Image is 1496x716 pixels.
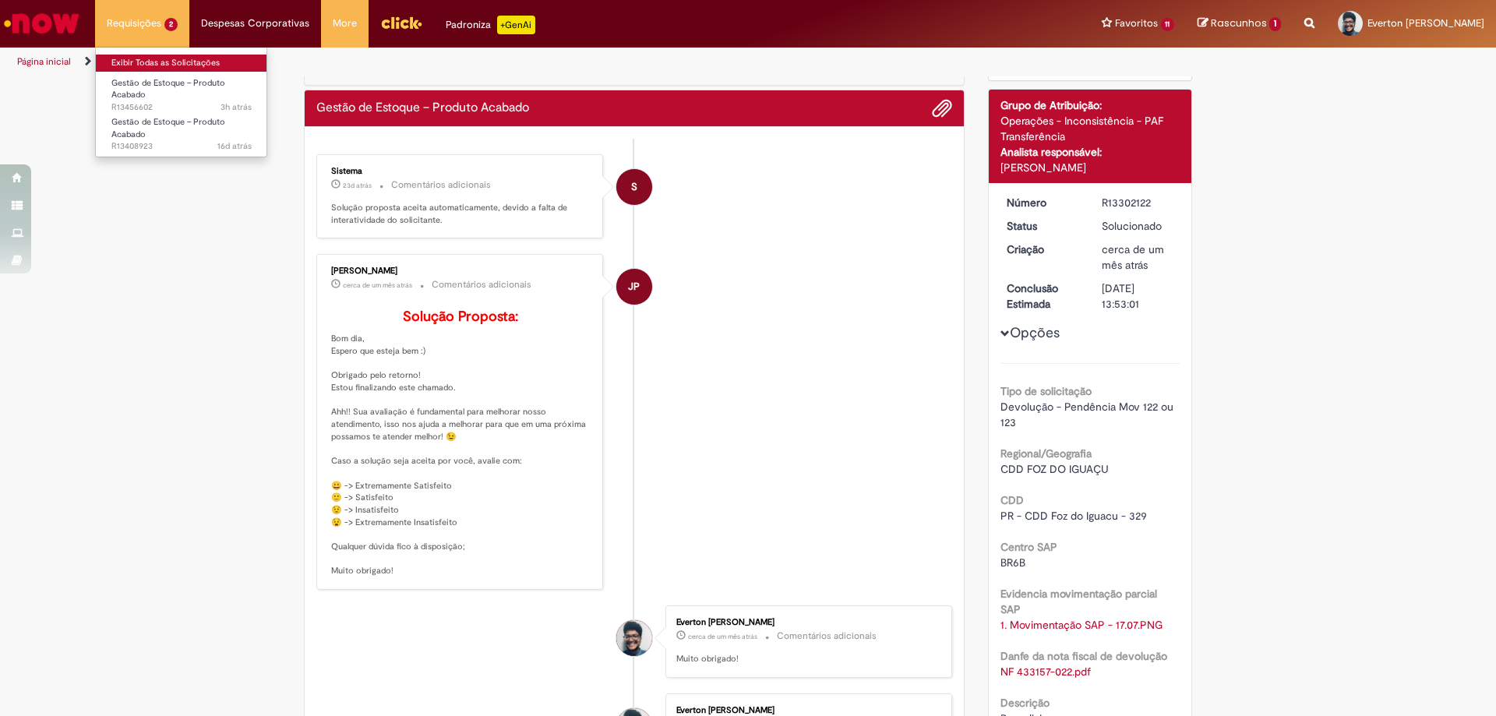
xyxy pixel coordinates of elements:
[1102,280,1174,312] div: [DATE] 13:53:01
[628,268,640,305] span: JP
[1000,493,1024,507] b: CDD
[1000,462,1109,476] span: CDD FOZ DO IGUAÇU
[1161,18,1175,31] span: 11
[111,140,252,153] span: R13408923
[201,16,309,31] span: Despesas Corporativas
[1115,16,1158,31] span: Favoritos
[616,620,652,656] div: Everton Aciole Da Silva
[107,16,161,31] span: Requisições
[1000,384,1092,398] b: Tipo de solicitação
[96,55,267,72] a: Exibir Todas as Solicitações
[111,77,225,101] span: Gestão de Estoque – Produto Acabado
[1000,540,1057,554] b: Centro SAP
[111,101,252,114] span: R13456602
[331,309,591,577] p: Bom dia, Espero que esteja bem :) Obrigado pelo retorno! Estou finalizando este chamado. Ahh!! Su...
[217,140,252,152] span: 16d atrás
[164,18,178,31] span: 2
[217,140,252,152] time: 13/08/2025 11:49:52
[221,101,252,113] span: 3h atrás
[2,8,82,39] img: ServiceNow
[333,16,357,31] span: More
[1102,195,1174,210] div: R13302122
[1000,446,1092,460] b: Regional/Geografia
[1367,16,1484,30] span: Everton [PERSON_NAME]
[343,280,412,290] time: 29/07/2025 10:44:14
[1102,242,1164,272] span: cerca de um mês atrás
[688,632,757,641] time: 23/07/2025 09:50:59
[1000,97,1180,113] div: Grupo de Atribuição:
[391,178,491,192] small: Comentários adicionais
[1102,242,1174,273] div: 17/07/2025 13:02:09
[331,266,591,276] div: [PERSON_NAME]
[1000,556,1025,570] span: BR6B
[1211,16,1267,30] span: Rascunhos
[446,16,535,34] div: Padroniza
[995,195,1091,210] dt: Número
[380,11,422,34] img: click_logo_yellow_360x200.png
[1000,649,1167,663] b: Danfe da nota fiscal de devolução
[432,278,531,291] small: Comentários adicionais
[331,167,591,176] div: Sistema
[1000,113,1180,144] div: Operações - Inconsistência - PAF Transferência
[17,55,71,68] a: Página inicial
[1102,218,1174,234] div: Solucionado
[96,75,267,108] a: Aberto R13456602 : Gestão de Estoque – Produto Acabado
[1000,400,1177,429] span: Devolução - Pendência Mov 122 ou 123
[1000,665,1091,679] a: Download de NF 433157-022.pdf
[403,308,518,326] b: Solução Proposta:
[1000,696,1050,710] b: Descrição
[676,618,936,627] div: Everton [PERSON_NAME]
[343,181,372,190] span: 23d atrás
[631,168,637,206] span: S
[96,114,267,147] a: Aberto R13408923 : Gestão de Estoque – Produto Acabado
[343,280,412,290] span: cerca de um mês atrás
[688,632,757,641] span: cerca de um mês atrás
[995,218,1091,234] dt: Status
[331,202,591,226] p: Solução proposta aceita automaticamente, devido a falta de interatividade do solicitante.
[343,181,372,190] time: 05/08/2025 17:44:14
[1000,160,1180,175] div: [PERSON_NAME]
[1000,509,1147,523] span: PR - CDD Foz do Iguacu - 329
[316,101,529,115] h2: Gestão de Estoque – Produto Acabado Histórico de tíquete
[95,47,267,157] ul: Requisições
[995,280,1091,312] dt: Conclusão Estimada
[497,16,535,34] p: +GenAi
[932,98,952,118] button: Adicionar anexos
[676,653,936,665] p: Muito obrigado!
[12,48,986,76] ul: Trilhas de página
[995,242,1091,257] dt: Criação
[1198,16,1281,31] a: Rascunhos
[1000,587,1157,616] b: Evidencia movimentação parcial SAP
[221,101,252,113] time: 28/08/2025 10:20:11
[777,630,877,643] small: Comentários adicionais
[616,169,652,205] div: System
[111,116,225,140] span: Gestão de Estoque – Produto Acabado
[1000,618,1163,632] a: Download de 1. Movimentação SAP - 17.07.PNG
[1000,144,1180,160] div: Analista responsável:
[616,269,652,305] div: Jose Pereira
[1269,17,1281,31] span: 1
[676,706,936,715] div: Everton [PERSON_NAME]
